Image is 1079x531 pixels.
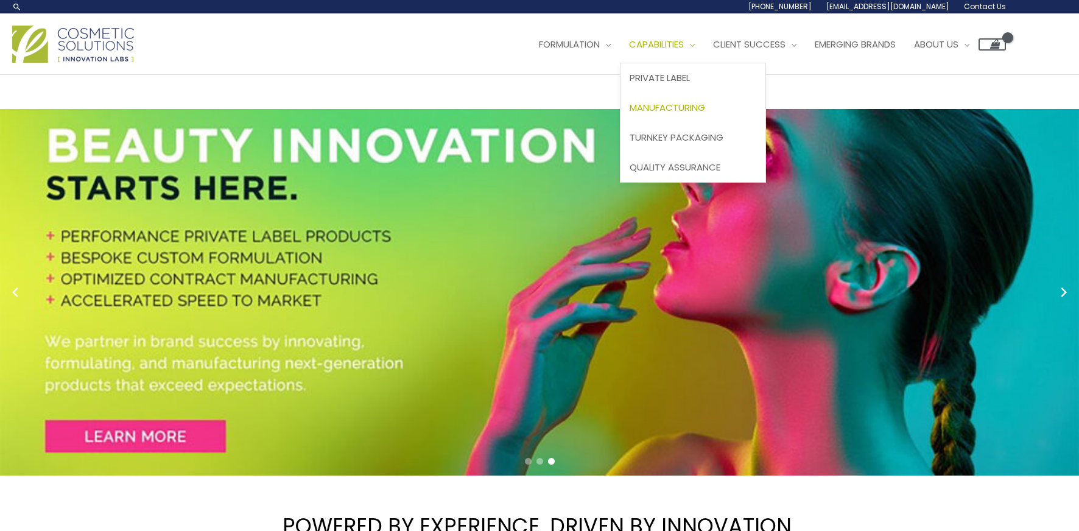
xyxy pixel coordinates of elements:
[620,63,765,93] a: Private Label
[905,26,979,63] a: About Us
[1055,283,1073,301] button: Next slide
[630,71,690,84] span: Private Label
[521,26,1006,63] nav: Site Navigation
[713,38,786,51] span: Client Success
[979,38,1006,51] a: View Shopping Cart, empty
[548,458,555,465] span: Go to slide 3
[6,283,24,301] button: Previous slide
[629,38,684,51] span: Capabilities
[964,1,1006,12] span: Contact Us
[620,26,704,63] a: Capabilities
[539,38,600,51] span: Formulation
[630,161,720,174] span: Quality Assurance
[536,458,543,465] span: Go to slide 2
[620,152,765,182] a: Quality Assurance
[12,26,134,63] img: Cosmetic Solutions Logo
[815,38,896,51] span: Emerging Brands
[914,38,958,51] span: About Us
[12,2,22,12] a: Search icon link
[630,131,723,144] span: Turnkey Packaging
[525,458,532,465] span: Go to slide 1
[806,26,905,63] a: Emerging Brands
[620,93,765,123] a: Manufacturing
[530,26,620,63] a: Formulation
[704,26,806,63] a: Client Success
[826,1,949,12] span: [EMAIL_ADDRESS][DOMAIN_NAME]
[630,101,705,114] span: Manufacturing
[620,122,765,152] a: Turnkey Packaging
[748,1,812,12] span: [PHONE_NUMBER]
